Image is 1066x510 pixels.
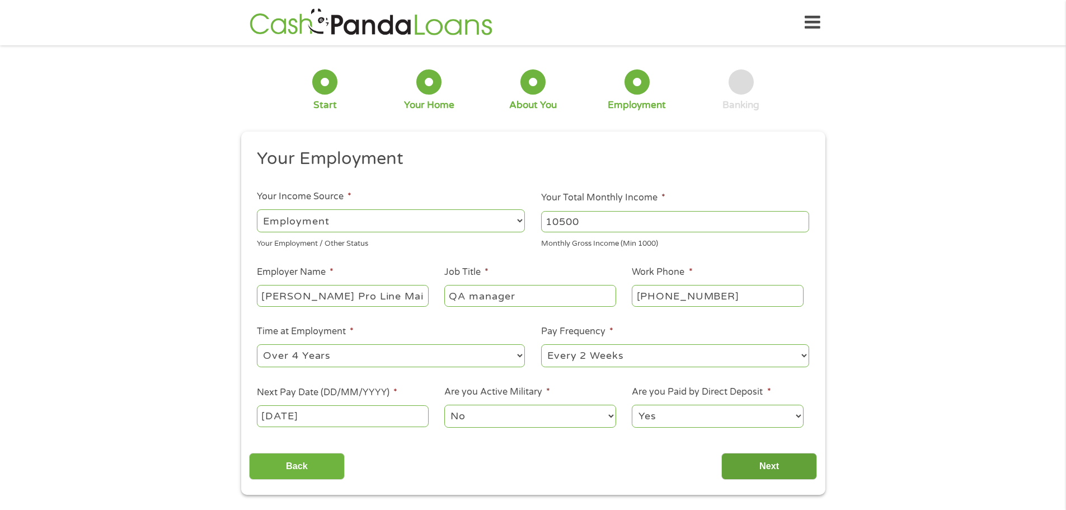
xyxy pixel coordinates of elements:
[257,405,428,427] input: Use the arrow keys to pick a date
[632,386,771,398] label: Are you Paid by Direct Deposit
[249,453,345,480] input: Back
[257,148,801,170] h2: Your Employment
[722,99,759,111] div: Banking
[509,99,557,111] div: About You
[257,266,334,278] label: Employer Name
[313,99,337,111] div: Start
[257,235,525,250] div: Your Employment / Other Status
[541,235,809,250] div: Monthly Gross Income (Min 1000)
[444,266,489,278] label: Job Title
[541,326,613,338] label: Pay Frequency
[444,386,550,398] label: Are you Active Military
[257,326,354,338] label: Time at Employment
[632,266,692,278] label: Work Phone
[721,453,817,480] input: Next
[257,387,397,399] label: Next Pay Date (DD/MM/YYYY)
[541,211,809,232] input: 1800
[444,285,616,306] input: Cashier
[632,285,803,306] input: (231) 754-4010
[257,191,351,203] label: Your Income Source
[541,192,665,204] label: Your Total Monthly Income
[246,7,496,39] img: GetLoanNow Logo
[608,99,666,111] div: Employment
[257,285,428,306] input: Walmart
[404,99,454,111] div: Your Home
